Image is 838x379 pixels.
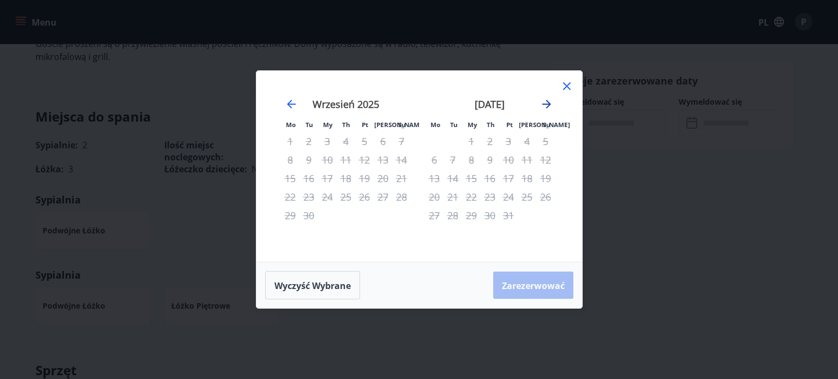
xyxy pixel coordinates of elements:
td: Not available. Tuesday, October 28, 2025 [444,206,462,225]
td: Not available. Saturday, October 25, 2025 [518,188,536,206]
font: Wrzesień 2025 [313,98,379,111]
td: Niedostępne. Poniedziałek, 22 września 2025 r. [281,188,300,206]
td: Not available. Monday, October 20, 2025 [425,188,444,206]
td: Niedostępne. Wtorek, 30 września 2025 r. [300,206,318,225]
td: Not available. Tuesday, October 14, 2025 [444,169,462,188]
td: Not available. Wednesday, October 15, 2025 [462,169,481,188]
td: Niedostępne. Sobota, 27 września 2025 r. [374,188,392,206]
td: Niedostępne. Czwartek, 11 września 2025 r. [337,151,355,169]
td: Niedostępne. Wtorek, 23 września 2025 r. [300,188,318,206]
td: Niedostępne. Niedziela, 7 września 2025 r. [392,132,411,151]
font: Mo [286,121,296,129]
td: Not available. Monday, October 27, 2025 [425,206,444,225]
td: Not available. Sunday, October 12, 2025 [536,151,555,169]
div: Przejdź dalej, aby przejść do następnego miesiąca. [540,98,553,111]
td: Not available. Friday, October 10, 2025 [499,151,518,169]
font: Mo [430,121,440,129]
td: Not available. Thursday, October 2, 2025 [481,132,499,151]
td: Not available. Monday, October 13, 2025 [425,169,444,188]
td: Niedostępne. Poniedziałek, 15 września 2025 r. [281,169,300,188]
td: Niedostępne. Wtorek, 2 września 2025 r. [300,132,318,151]
td: Not available. Saturday, October 11, 2025 [518,151,536,169]
td: Niedostępne. Środa, 10 września 2025 r. [318,151,337,169]
td: Niedostępne. Sobota, 13 września 2025 r. [374,151,392,169]
td: Not available. Sunday, October 5, 2025 [536,132,555,151]
td: Not available. Saturday, October 18, 2025 [518,169,536,188]
td: Niedostępne. Piątek, 26 września 2025 r. [355,188,374,206]
td: Not available. Thursday, October 9, 2025 [481,151,499,169]
td: Not available. Wednesday, October 1, 2025 [462,132,481,151]
td: Niedostępne. Środa, 17 września 2025 r. [318,169,337,188]
td: Not available. Tuesday, October 7, 2025 [444,151,462,169]
td: Not available. Monday, October 6, 2025 [425,151,444,169]
td: Niedostępne. Piątek, 12 września 2025 r. [355,151,374,169]
font: Th [487,121,495,129]
td: Not available. Wednesday, October 8, 2025 [462,151,481,169]
td: Niedostępne. Piątek, 5 września 2025 r. [355,132,374,151]
td: Niedostępne. Piątek, 19 września 2025 r. [355,169,374,188]
font: Wyczyść wybrane [274,280,351,292]
button: Wyczyść wybrane [265,271,360,299]
font: Pt [506,121,513,129]
div: Przejdź wstecz, aby przejść do poprzedniego miesiąca. [285,98,298,111]
td: Niedostępne. Czwartek, 18 września 2025 r. [337,169,355,188]
td: Not available. Friday, October 17, 2025 [499,169,518,188]
td: Not available. Thursday, October 16, 2025 [481,169,499,188]
td: Not available. Saturday, October 4, 2025 [518,132,536,151]
font: Th [342,121,350,129]
font: Su [398,121,406,129]
td: Not available. Tuesday, October 21, 2025 [444,188,462,206]
font: Tu [306,121,313,129]
td: Niedostępne. Wtorek, 9 września 2025 r. [300,151,318,169]
td: Niedostępne. Wtorek, 16 września 2025 r. [300,169,318,188]
td: Niedostępne. Niedziela, 21 września 2025 r. [392,169,411,188]
td: Niedostępne. Czwartek, 25 września 2025 r. [337,188,355,206]
font: [PERSON_NAME] [374,121,426,129]
td: Niedostępne. Sobota, 6 września 2025 r. [374,132,392,151]
td: Niedostępne. Poniedziałek, 8 września 2025 r. [281,151,300,169]
td: Niedostępne. Czwartek, 4 września 2025 r. [337,132,355,151]
font: Su [543,121,550,129]
td: Niedostępne. Sobota, 20 września 2025 r. [374,169,392,188]
td: Niedostępne. Niedziela, 28 września 2025 r. [392,188,411,206]
td: Not available. Thursday, October 30, 2025 [481,206,499,225]
strong: [DATE] [475,98,505,111]
td: Not available. Friday, October 31, 2025 [499,206,518,225]
font: [PERSON_NAME] [519,121,570,129]
font: My [323,121,333,129]
td: Not available. Wednesday, October 22, 2025 [462,188,481,206]
td: Not available. Friday, October 3, 2025 [499,132,518,151]
td: Not available. Friday, October 24, 2025 [499,188,518,206]
font: My [468,121,477,129]
td: Not available. Sunday, October 19, 2025 [536,169,555,188]
td: Not available. Wednesday, October 29, 2025 [462,206,481,225]
div: Kalendarz [270,84,569,249]
td: Niedostępne. Środa, 24 września 2025 r. [318,188,337,206]
font: Tu [450,121,458,129]
td: Niedostępne. Niedziela, 14 września 2025 r. [392,151,411,169]
td: Niedostępne. Poniedziałek, 29 września 2025 r. [281,206,300,225]
td: Niedostępne. Środa, 3 września 2025 r. [318,132,337,151]
td: Not available. Sunday, October 26, 2025 [536,188,555,206]
font: Pt [362,121,368,129]
td: Not available. Thursday, October 23, 2025 [481,188,499,206]
td: Niedostępne. Poniedziałek, 1 września 2025 r. [281,132,300,151]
